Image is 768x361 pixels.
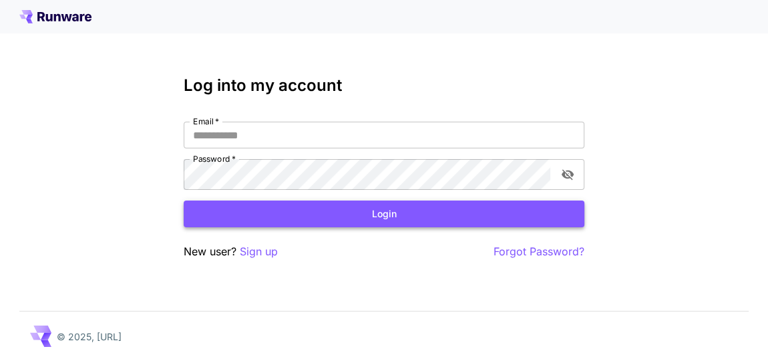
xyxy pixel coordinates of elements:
label: Password [193,153,236,164]
label: Email [193,116,219,127]
p: © 2025, [URL] [57,330,122,344]
button: Forgot Password? [494,243,584,260]
button: Login [184,201,584,228]
button: Sign up [240,243,278,260]
button: toggle password visibility [556,162,580,187]
p: New user? [184,243,278,260]
h3: Log into my account [184,76,584,95]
